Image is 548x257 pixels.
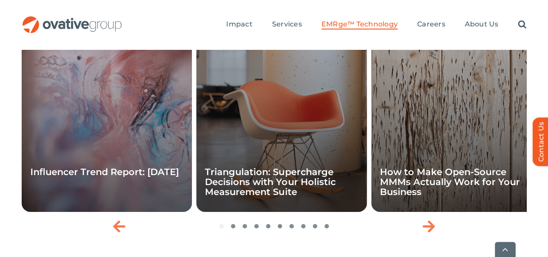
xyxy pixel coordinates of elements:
a: About Us [464,20,498,29]
div: 1 / 10 [22,24,192,212]
nav: Menu [226,11,526,39]
span: Go to slide 9 [313,224,317,228]
div: Previous slide [108,215,130,237]
span: Go to slide 8 [301,224,305,228]
span: Go to slide 4 [254,224,259,228]
a: Services [272,20,302,29]
div: 2 / 10 [196,24,366,212]
span: Go to slide 6 [278,224,282,228]
a: Influencer Trend Report: [DATE] [30,166,179,177]
a: EMRge™ Technology [321,20,398,29]
span: Go to slide 3 [243,224,247,228]
div: Next slide [418,215,440,237]
a: Triangulation: Supercharge Decisions with Your Holistic Measurement Suite [205,166,335,197]
a: How to Make Open-Source MMMs Actually Work for Your Business [380,166,520,197]
span: Go to slide 7 [289,224,294,228]
span: Go to slide 10 [324,224,329,228]
div: 3 / 10 [371,24,542,212]
span: Go to slide 2 [231,224,235,228]
span: Go to slide 5 [266,224,270,228]
a: OG_Full_horizontal_RGB [22,15,123,23]
a: Search [518,20,526,29]
span: Go to slide 1 [219,224,224,228]
a: Impact [226,20,252,29]
a: Careers [417,20,445,29]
